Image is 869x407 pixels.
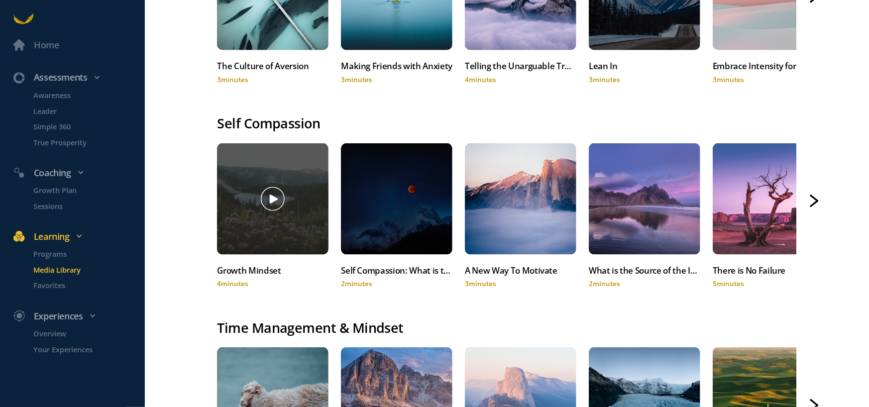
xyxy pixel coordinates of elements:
[34,328,143,339] p: Overview
[713,59,824,73] div: Embrace Intensity for Breakthrough Creativity
[34,280,143,291] p: Favorites
[20,185,145,196] a: Growth Plan
[34,264,143,276] p: Media Library
[7,166,149,180] div: Coaching
[713,75,824,84] div: 3 minutes
[7,70,149,85] div: Assessments
[34,90,143,101] p: Awareness
[217,279,328,288] div: 4 minutes
[20,200,145,211] a: Sessions
[20,248,145,260] a: Programs
[589,263,700,278] div: What is the Source of the Inner Critic
[20,343,145,355] a: Your Experiences
[34,38,59,52] div: Home
[20,105,145,116] a: Leader
[217,317,796,339] div: Time Management & Mindset
[34,185,143,196] p: Growth Plan
[465,263,576,278] div: A New Way To Motivate
[7,229,149,244] div: Learning
[20,136,145,148] a: True Prosperity
[713,279,824,288] div: 5 minutes
[34,343,143,355] p: Your Experiences
[20,121,145,132] a: Simple 360
[20,264,145,276] a: Media Library
[465,279,576,288] div: 3 minutes
[20,280,145,291] a: Favorites
[217,59,328,73] div: The Culture of Aversion
[217,75,328,84] div: 3 minutes
[217,113,796,134] div: Self Compassion
[217,263,328,278] div: Growth Mindset
[341,75,452,84] div: 3 minutes
[465,75,576,84] div: 4 minutes
[34,121,143,132] p: Simple 360
[589,75,700,84] div: 3 minutes
[713,263,824,278] div: There is No Failure
[341,263,452,278] div: Self Compassion: What is the Inner Critic
[341,279,452,288] div: 2 minutes
[341,59,452,73] div: Making Friends with Anxiety
[34,200,143,211] p: Sessions
[34,136,143,148] p: True Prosperity
[34,105,143,116] p: Leader
[20,328,145,339] a: Overview
[20,90,145,101] a: Awareness
[589,279,700,288] div: 2 minutes
[7,309,149,323] div: Experiences
[465,59,576,73] div: Telling the Unarguable Truth
[589,59,700,73] div: Lean In
[34,248,143,260] p: Programs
